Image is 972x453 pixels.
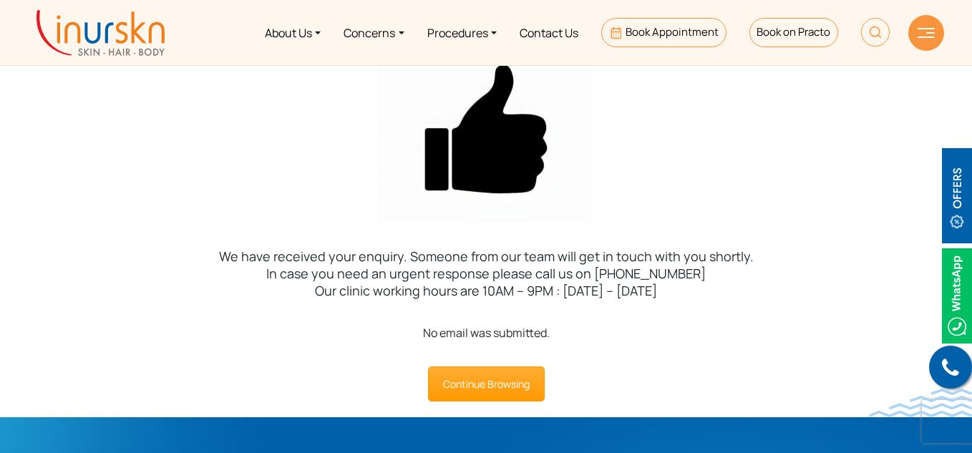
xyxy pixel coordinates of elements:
a: Procedures [416,6,508,59]
a: Continue Browsing [428,366,545,401]
img: Whatsappicon [942,248,972,344]
img: hamLine.svg [918,28,935,38]
span: Book Appointment [626,24,719,39]
img: HeaderSearch [861,18,890,47]
a: Whatsappicon [942,286,972,302]
img: thank you [379,36,593,223]
a: Contact Us [508,6,590,59]
a: Concerns [332,6,415,59]
img: bluewave [869,389,972,417]
img: offerBt [942,148,972,243]
a: About Us [253,6,332,59]
img: inurskn-logo [37,10,165,56]
a: Book Appointment [601,18,726,47]
a: Book on Practo [749,18,838,47]
span: Book on Practo [757,24,830,39]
